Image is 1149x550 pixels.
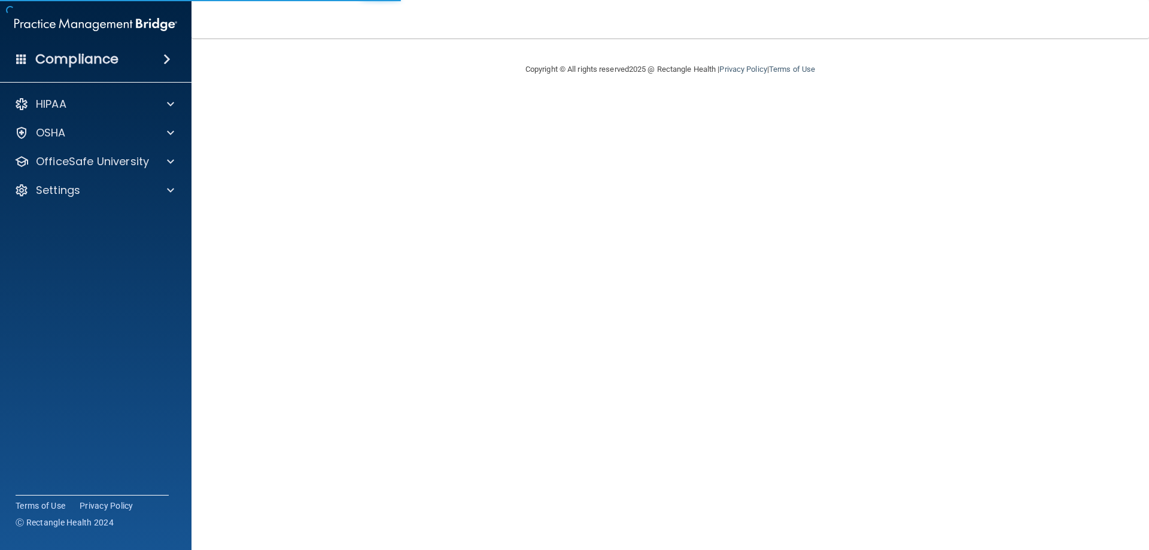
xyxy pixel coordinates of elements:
[719,65,767,74] a: Privacy Policy
[35,51,118,68] h4: Compliance
[769,65,815,74] a: Terms of Use
[14,13,177,37] img: PMB logo
[14,126,174,140] a: OSHA
[80,500,133,512] a: Privacy Policy
[36,97,66,111] p: HIPAA
[36,154,149,169] p: OfficeSafe University
[14,154,174,169] a: OfficeSafe University
[36,126,66,140] p: OSHA
[16,500,65,512] a: Terms of Use
[36,183,80,197] p: Settings
[452,50,889,89] div: Copyright © All rights reserved 2025 @ Rectangle Health | |
[14,97,174,111] a: HIPAA
[14,183,174,197] a: Settings
[16,516,114,528] span: Ⓒ Rectangle Health 2024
